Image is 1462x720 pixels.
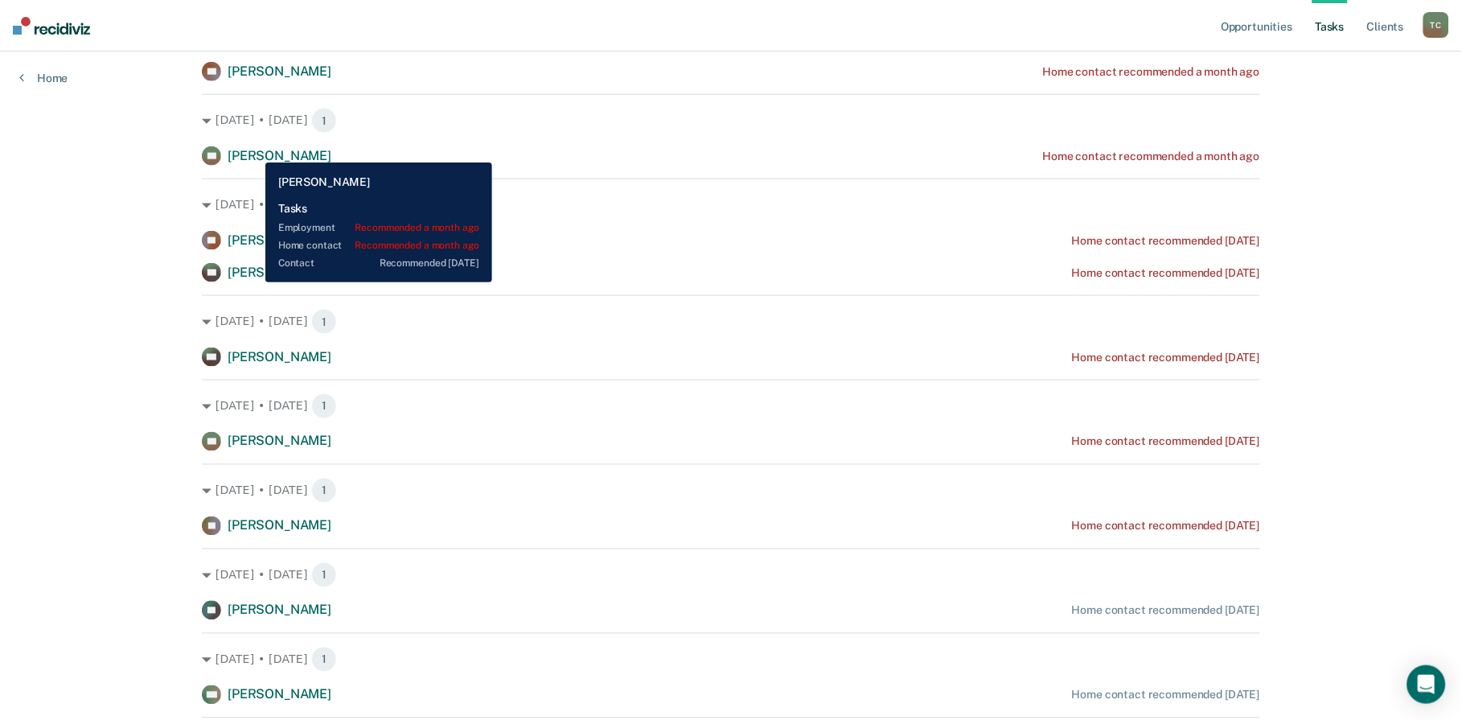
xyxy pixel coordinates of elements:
div: Home contact recommended [DATE] [1072,266,1260,280]
div: [DATE] • [DATE] 1 [202,108,1260,134]
span: [PERSON_NAME] [228,434,331,449]
a: Home [19,71,68,85]
div: [DATE] • [DATE] 2 [202,192,1260,218]
div: Home contact recommended [DATE] [1072,520,1260,533]
div: Home contact recommended [DATE] [1072,435,1260,449]
span: 1 [311,393,337,419]
div: Home contact recommended a month ago [1043,65,1260,79]
span: [PERSON_NAME] [228,148,331,163]
div: T C [1423,12,1449,38]
img: Recidiviz [13,17,90,35]
div: [DATE] • [DATE] 1 [202,647,1260,673]
div: Home contact recommended [DATE] [1072,351,1260,364]
span: 2 [311,192,339,218]
div: Home contact recommended [DATE] [1072,604,1260,618]
span: [PERSON_NAME] [228,265,331,280]
span: 1 [311,478,337,504]
div: [DATE] • [DATE] 1 [202,309,1260,335]
span: [PERSON_NAME] [228,349,331,364]
span: [PERSON_NAME] [228,687,331,702]
span: 1 [311,647,337,673]
div: Open Intercom Messenger [1407,665,1446,704]
div: Home contact recommended a month ago [1043,150,1260,163]
span: [PERSON_NAME] [228,64,331,79]
span: 1 [311,309,337,335]
span: 1 [311,562,337,588]
div: [DATE] • [DATE] 1 [202,562,1260,588]
span: [PERSON_NAME] [228,603,331,618]
div: Home contact recommended [DATE] [1072,689,1260,702]
div: [DATE] • [DATE] 1 [202,478,1260,504]
button: TC [1423,12,1449,38]
span: [PERSON_NAME] [228,518,331,533]
div: Home contact recommended [DATE] [1072,234,1260,248]
span: 1 [311,108,337,134]
span: [PERSON_NAME] [228,232,331,248]
div: [DATE] • [DATE] 1 [202,393,1260,419]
